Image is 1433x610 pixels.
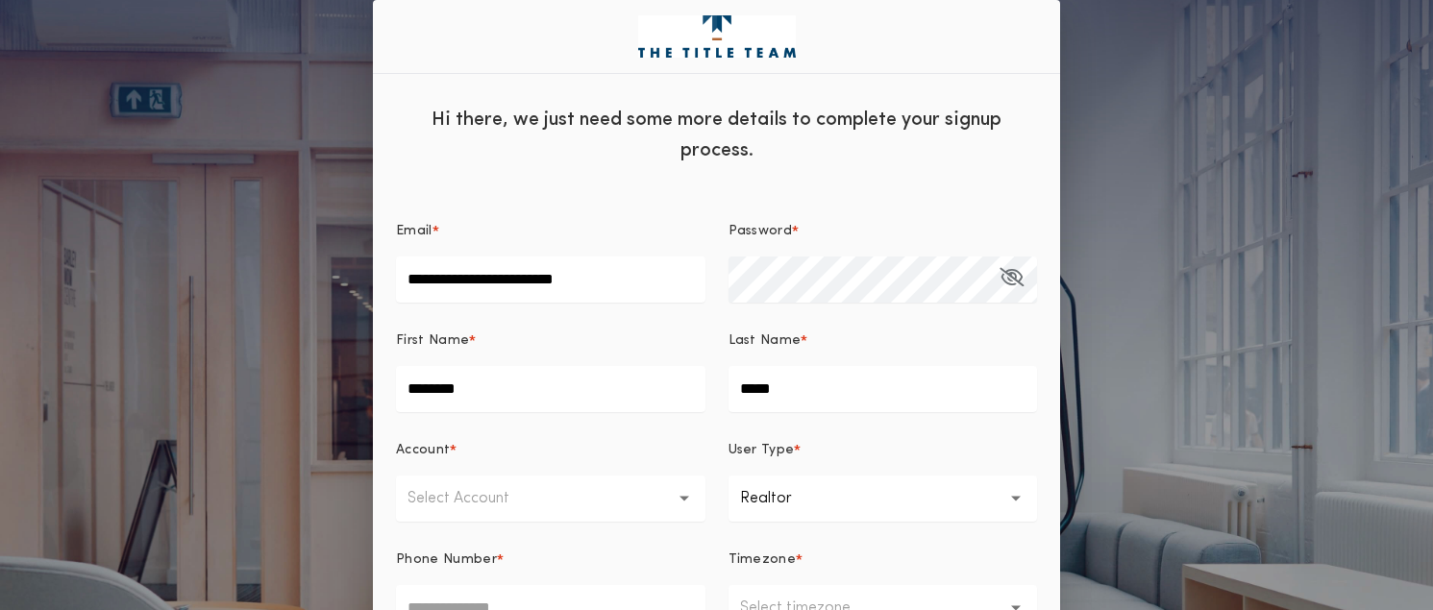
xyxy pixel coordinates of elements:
p: User Type [729,441,795,460]
p: Timezone [729,550,797,570]
p: Account [396,441,450,460]
button: Password* [1000,256,1024,303]
input: Last Name* [729,366,1038,412]
p: Email [396,222,432,241]
input: Password* [729,256,1038,303]
p: Select Account [408,487,540,510]
p: Password [729,222,793,241]
button: Select Account [396,476,705,522]
p: Phone Number [396,550,497,570]
input: First Name* [396,366,705,412]
input: Email* [396,256,705,303]
p: Realtor [740,487,823,510]
button: Realtor [729,476,1038,522]
div: Hi there, we just need some more details to complete your signup process. [373,89,1060,176]
img: logo [638,15,796,58]
p: First Name [396,331,469,351]
p: Last Name [729,331,802,351]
